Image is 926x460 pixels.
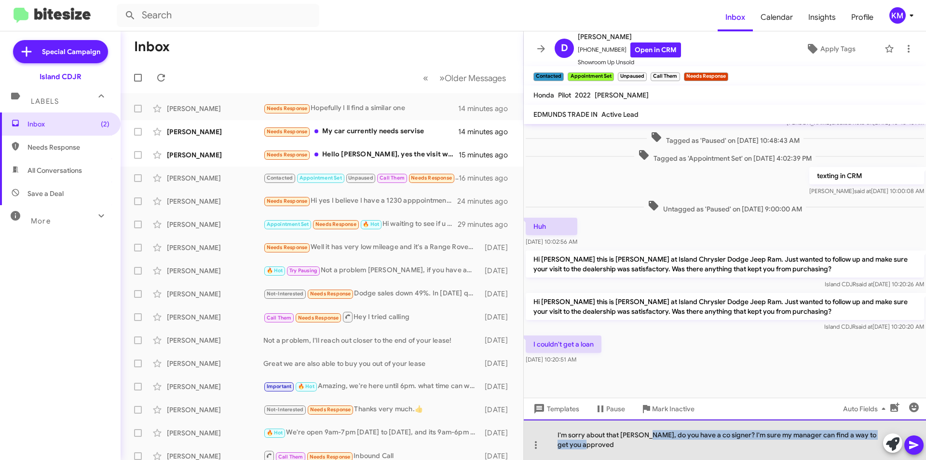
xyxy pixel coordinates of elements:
span: Appointment Set [267,221,309,227]
span: Special Campaign [42,47,100,56]
div: My car currently needs servise [263,126,458,137]
span: Apply Tags [820,40,856,57]
div: [PERSON_NAME] [167,428,263,438]
button: Templates [524,400,587,418]
div: [PERSON_NAME] [167,196,263,206]
nav: Page navigation example [418,68,512,88]
span: Needs Response [298,315,339,321]
div: Hi yes I believe I have a 1230 apppointment [DATE] to come in [263,195,458,207]
span: Needs Response [310,291,351,297]
div: [DATE] [480,428,516,438]
button: Pause [587,400,633,418]
div: Hello [PERSON_NAME], yes the visit was satisfactory. [PERSON_NAME] was very helpf [263,149,459,160]
span: EDMUNDS TRADE IN [533,110,598,119]
div: 14 minutes ago [458,104,516,113]
div: [PERSON_NAME] [167,150,263,160]
div: I couldn't get a loan [263,172,459,183]
div: Hi waiting to see if u will have the truck there this evening [263,219,458,230]
div: Amazing, we're here until 6pm. what time can we expect you? [263,381,480,392]
div: 29 minutes ago [458,220,516,229]
span: Honda [533,91,554,99]
span: Island CDJR [DATE] 10:20:20 AM [824,323,924,330]
span: Contacted [267,175,293,181]
span: Templates [531,400,579,418]
div: [DATE] [480,312,516,322]
span: Island CDJR [DATE] 10:20:26 AM [825,280,924,288]
div: [DATE] [480,359,516,368]
span: said at [854,187,871,195]
div: Hopefully I ll find a similar one [263,103,458,114]
span: (2) [101,119,109,129]
p: Huh [526,218,577,235]
small: Contacted [533,72,564,81]
a: Calendar [753,3,801,31]
span: 🔥 Hot [298,383,314,390]
span: Needs Response [267,152,308,158]
span: Showroom Up Unsold [578,57,681,67]
span: Call Them [267,315,292,321]
div: [PERSON_NAME] [167,382,263,391]
div: [DATE] [480,335,516,345]
span: said at [856,280,873,288]
span: [PERSON_NAME] [595,91,649,99]
span: Needs Response [411,175,452,181]
span: Try Pausing [289,267,317,274]
div: [PERSON_NAME] [167,243,263,252]
span: » [439,72,445,84]
span: [PERSON_NAME] [DATE] 10:00:08 AM [809,187,924,195]
span: Auto Fields [843,400,889,418]
span: Needs Response [267,244,308,251]
span: Pause [606,400,625,418]
small: Appointment Set [568,72,613,81]
div: KM [889,7,906,24]
span: [PHONE_NUMBER] [578,42,681,57]
div: [PERSON_NAME] [167,127,263,137]
div: [PERSON_NAME] [167,220,263,229]
div: [PERSON_NAME] [167,173,263,183]
span: Unpaused [348,175,373,181]
div: [DATE] [480,405,516,415]
span: Needs Response [27,142,109,152]
span: said at [856,323,872,330]
div: Not a problem [PERSON_NAME], if you have any questions or concerns in the meantime I am here to h... [263,265,480,276]
a: Open in CRM [630,42,681,57]
span: Needs Response [310,406,351,413]
div: I'm sorry about that [PERSON_NAME], do you have a co signer? I'm sure my manager can find a way t... [524,419,926,460]
div: [PERSON_NAME] [167,405,263,415]
input: Search [117,4,319,27]
span: 🔥 Hot [267,267,283,274]
a: Inbox [718,3,753,31]
span: Tagged as 'Paused' on [DATE] 10:48:43 AM [647,131,803,145]
span: Needs Response [267,105,308,112]
div: 16 minutes ago [459,173,516,183]
span: 🔥 Hot [267,430,283,436]
button: Mark Inactive [633,400,702,418]
span: 🔥 Hot [363,221,379,227]
span: Appointment Set [300,175,342,181]
span: Not-Interested [267,291,304,297]
a: Special Campaign [13,40,108,63]
span: Tagged as 'Appointment Set' on [DATE] 4:02:39 PM [634,149,816,163]
h1: Inbox [134,39,170,55]
span: Not-Interested [267,406,304,413]
span: Inbox [27,119,109,129]
div: 24 minutes ago [458,196,516,206]
p: Hi [PERSON_NAME] this is [PERSON_NAME] at Island Chrysler Dodge Jeep Ram. Just wanted to follow u... [526,293,924,320]
button: KM [881,7,915,24]
span: Important [267,383,292,390]
div: Island CDJR [40,72,82,82]
a: Insights [801,3,844,31]
div: [DATE] [480,289,516,299]
div: We're open 9am-7pm [DATE] to [DATE], and its 9am-6pm [DATE] to Saturdays, which day works best fo... [263,427,480,438]
div: [PERSON_NAME] [167,359,263,368]
div: Well it has very low mileage and it's a Range Rover sport ok perhaps I might even be interested i... [263,242,480,253]
a: Profile [844,3,881,31]
div: [PERSON_NAME] [167,104,263,113]
button: Next [434,68,512,88]
span: All Conversations [27,166,82,175]
span: Needs Response [267,198,308,204]
p: texting in CRM [809,167,924,184]
span: 2022 [575,91,591,99]
span: Needs Response [310,454,351,460]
